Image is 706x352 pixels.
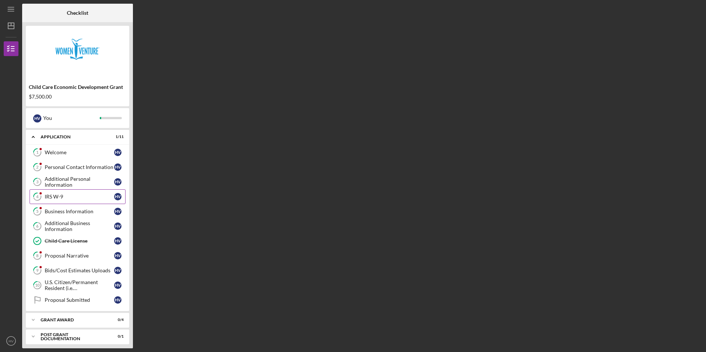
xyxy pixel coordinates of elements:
div: Bids/Cost Estimates Uploads [45,268,114,273]
tspan: 2 [36,165,38,170]
div: H V [114,149,121,156]
div: Proposal Narrative [45,253,114,259]
div: $7,500.00 [29,94,126,100]
div: H V [114,208,121,215]
div: H V [114,267,121,274]
tspan: 10 [35,283,40,288]
tspan: 5 [36,209,38,214]
div: Personal Contact Information [45,164,114,170]
a: 6Additional Business InformationHV [30,219,126,234]
a: 8Proposal NarrativeHV [30,248,126,263]
a: 3Additional Personal InformationHV [30,175,126,189]
tspan: 8 [36,253,38,258]
div: Child Care License [45,238,114,244]
div: Welcome [45,149,114,155]
div: 1 / 11 [110,135,124,139]
text: HV [8,339,14,343]
div: You [43,112,100,124]
a: 5Business InformationHV [30,204,126,219]
div: H V [114,282,121,289]
div: Post Grant Documentation [41,332,105,341]
tspan: 9 [36,268,39,273]
div: Child Care Economic Development Grant [29,84,126,90]
tspan: 6 [36,224,39,229]
div: H V [114,222,121,230]
a: 1WelcomeHV [30,145,126,160]
div: 0 / 4 [110,318,124,322]
div: Additional Business Information [45,220,114,232]
div: IRS W-9 [45,194,114,200]
div: H V [114,163,121,171]
a: Child Care LicenseHV [30,234,126,248]
a: 2Personal Contact InformationHV [30,160,126,175]
tspan: 4 [36,194,39,199]
div: H V [33,114,41,122]
div: Business Information [45,208,114,214]
div: H V [114,193,121,200]
a: 10U.S. Citizen/Permanent Resident (i.e. [DEMOGRAPHIC_DATA])?HV [30,278,126,293]
tspan: 3 [36,180,38,184]
b: Checklist [67,10,88,16]
div: H V [114,178,121,186]
div: U.S. Citizen/Permanent Resident (i.e. [DEMOGRAPHIC_DATA])? [45,279,114,291]
img: Product logo [26,30,129,74]
div: 0 / 1 [110,334,124,339]
div: Proposal Submitted [45,297,114,303]
a: 9Bids/Cost Estimates UploadsHV [30,263,126,278]
button: HV [4,334,18,348]
tspan: 1 [36,150,38,155]
a: 4IRS W-9HV [30,189,126,204]
div: H V [114,237,121,245]
a: Proposal SubmittedHV [30,293,126,307]
div: Grant Award [41,318,105,322]
div: Additional Personal Information [45,176,114,188]
div: Application [41,135,105,139]
div: H V [114,296,121,304]
div: H V [114,252,121,259]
